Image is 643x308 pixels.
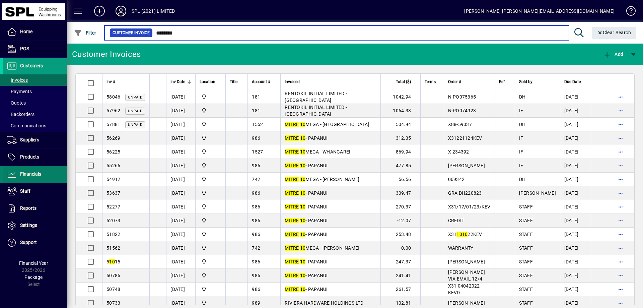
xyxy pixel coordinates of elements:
[564,78,587,85] div: Due Date
[166,186,195,200] td: [DATE]
[89,5,110,17] button: Add
[3,120,67,131] a: Communications
[448,283,480,295] span: X31 04042022 KEVD
[200,244,221,252] span: SPL (2021) Limited
[499,78,505,85] span: Ref
[200,93,221,101] span: SPL (2021) Limited
[3,132,67,148] a: Suppliers
[300,245,306,251] em: 10
[560,269,591,283] td: [DATE]
[128,123,143,127] span: Unpaid
[166,104,195,118] td: [DATE]
[3,74,67,86] a: Invoices
[3,234,67,251] a: Support
[615,243,626,253] button: More options
[3,23,67,40] a: Home
[230,78,237,85] span: Title
[285,91,347,103] span: RENTOKIL INITIAL LIMITED - [GEOGRAPHIC_DATA]
[380,159,420,173] td: 477.85
[20,240,37,245] span: Support
[380,228,420,241] td: 253.48
[3,97,67,109] a: Quotes
[7,112,34,117] span: Backorders
[72,49,141,60] div: Customer Invoices
[519,259,533,264] span: STAFF
[448,78,491,85] div: Order #
[200,203,221,210] span: SPL (2021) Limited
[252,300,260,306] span: 989
[448,204,491,209] span: X31/17/01/23/KEV
[285,122,299,127] em: MITRE
[560,131,591,145] td: [DATE]
[285,273,299,278] em: MITRE
[200,134,221,142] span: SPL (2021) Limited
[285,135,328,141] span: - PAPANUI
[72,27,98,39] button: Filter
[380,145,420,159] td: 869.94
[285,287,299,292] em: MITRE
[519,78,556,85] div: Sold by
[519,108,523,113] span: IF
[615,256,626,267] button: More options
[285,78,300,85] span: Invoiced
[285,163,328,168] span: - PAPANUI
[300,135,306,141] em: 10
[615,215,626,226] button: More options
[106,78,115,85] span: Inv #
[519,287,533,292] span: STAFF
[621,1,635,23] a: Knowledge Base
[128,95,143,100] span: Unpaid
[285,204,299,209] em: MITRE
[285,232,328,237] span: - PAPANUI
[252,149,263,155] span: 1527
[285,300,363,306] span: RIVIERA HARDWARE HOLDINGS LTD
[615,284,626,295] button: More options
[519,190,556,196] span: [PERSON_NAME]
[166,159,195,173] td: [DATE]
[200,78,221,85] div: Location
[109,259,115,264] em: 10
[113,29,150,36] span: Customer Invoice
[285,259,299,264] em: MITRE
[380,214,420,228] td: -12.07
[166,241,195,255] td: [DATE]
[285,218,328,223] span: - PAPANUI
[285,122,369,127] span: MEGA - [GEOGRAPHIC_DATA]
[252,218,260,223] span: 986
[166,173,195,186] td: [DATE]
[448,177,465,182] span: 069342
[20,154,39,160] span: Products
[132,6,175,16] div: SPL (2021) LIMITED
[380,90,420,104] td: 1042.94
[106,245,120,251] span: 51562
[285,273,328,278] span: - PAPANUI
[499,78,511,85] div: Ref
[285,245,299,251] em: MITRE
[106,300,120,306] span: 50733
[110,5,132,17] button: Profile
[519,177,526,182] span: DH
[285,245,359,251] span: MEGA - [PERSON_NAME]
[448,149,469,155] span: X-234392
[20,29,32,34] span: Home
[300,273,306,278] em: 10
[519,78,532,85] span: Sold by
[615,188,626,198] button: More options
[3,149,67,166] a: Products
[560,283,591,296] td: [DATE]
[519,163,523,168] span: IF
[166,283,195,296] td: [DATE]
[128,109,143,113] span: Unpaid
[448,218,465,223] span: CREDIT
[252,135,260,141] span: 986
[300,218,306,223] em: 10
[74,30,96,36] span: Filter
[252,122,263,127] span: 1552
[519,149,523,155] span: IF
[285,259,328,264] span: - PAPANUI
[519,273,533,278] span: STAFF
[200,162,221,169] span: SPL (2021) Limited
[200,121,221,128] span: SPL (2021) Limited
[380,104,420,118] td: 1064.33
[20,137,39,142] span: Suppliers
